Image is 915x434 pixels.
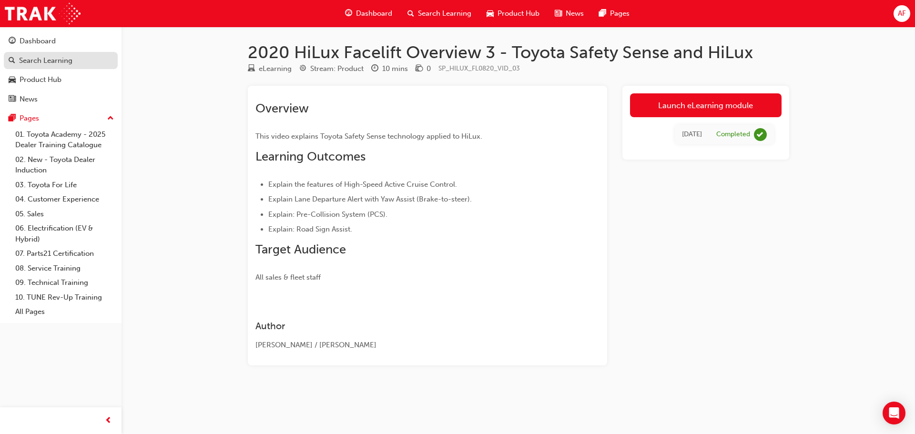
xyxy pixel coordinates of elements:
a: Launch eLearning module [630,93,782,117]
a: 01. Toyota Academy - 2025 Dealer Training Catalogue [11,127,118,152]
div: 10 mins [382,63,408,74]
span: Explain: Pre-Collision System (PCS). [268,210,387,219]
a: 04. Customer Experience [11,192,118,207]
a: pages-iconPages [591,4,637,23]
div: Product Hub [20,74,61,85]
span: AF [898,8,906,19]
span: money-icon [416,65,423,73]
div: Completed [716,130,750,139]
a: 07. Parts21 Certification [11,246,118,261]
span: search-icon [407,8,414,20]
div: Pages [20,113,39,124]
span: Target Audience [255,242,346,257]
span: search-icon [9,57,15,65]
a: 10. TUNE Rev-Up Training [11,290,118,305]
div: [PERSON_NAME] / [PERSON_NAME] [255,340,565,351]
a: All Pages [11,304,118,319]
div: Price [416,63,431,75]
div: Open Intercom Messenger [883,402,905,424]
span: learningRecordVerb_COMPLETE-icon [754,128,767,141]
a: Dashboard [4,32,118,50]
span: Explain: Road Sign Assist. [268,225,352,233]
span: Learning Outcomes [255,149,366,164]
span: Product Hub [498,8,539,19]
a: 06. Electrification (EV & Hybrid) [11,221,118,246]
span: learningResourceType_ELEARNING-icon [248,65,255,73]
a: News [4,91,118,108]
button: AF [894,5,910,22]
h3: Author [255,321,565,332]
button: DashboardSearch LearningProduct HubNews [4,30,118,110]
div: Dashboard [20,36,56,47]
span: pages-icon [9,114,16,123]
div: Search Learning [19,55,72,66]
div: Duration [371,63,408,75]
span: news-icon [555,8,562,20]
a: search-iconSearch Learning [400,4,479,23]
span: Learning resource code [438,64,520,72]
a: 08. Service Training [11,261,118,276]
a: 05. Sales [11,207,118,222]
a: guage-iconDashboard [337,4,400,23]
a: 03. Toyota For Life [11,178,118,192]
span: Dashboard [356,8,392,19]
span: car-icon [9,76,16,84]
img: Trak [5,3,81,24]
a: 02. New - Toyota Dealer Induction [11,152,118,178]
div: eLearning [259,63,292,74]
span: clock-icon [371,65,378,73]
span: News [566,8,584,19]
span: car-icon [487,8,494,20]
h1: 2020 HiLux Facelift Overview 3 - Toyota Safety Sense and HiLux [248,42,789,63]
span: Explain Lane Departure Alert with Yaw Assist (Brake-to-steer). [268,195,472,203]
div: Sun Aug 23 2020 22:00:00 GMT+0800 (Australian Western Standard Time) [682,129,702,140]
a: 09. Technical Training [11,275,118,290]
div: Type [248,63,292,75]
a: car-iconProduct Hub [479,4,547,23]
button: Pages [4,110,118,127]
span: Pages [610,8,630,19]
a: Product Hub [4,71,118,89]
span: Overview [255,101,309,116]
span: guage-icon [9,37,16,46]
span: prev-icon [105,415,112,427]
span: up-icon [107,112,114,125]
div: Stream [299,63,364,75]
a: Search Learning [4,52,118,70]
span: pages-icon [599,8,606,20]
span: news-icon [9,95,16,104]
span: All sales & fleet staff [255,273,321,282]
div: 0 [427,63,431,74]
span: target-icon [299,65,306,73]
span: Search Learning [418,8,471,19]
span: Explain the features of High-Speed Active Cruise Control. [268,180,457,189]
a: news-iconNews [547,4,591,23]
span: guage-icon [345,8,352,20]
div: News [20,94,38,105]
div: Stream: Product [310,63,364,74]
span: This video explains Toyota Safety Sense technology applied to HiLux. [255,132,482,141]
